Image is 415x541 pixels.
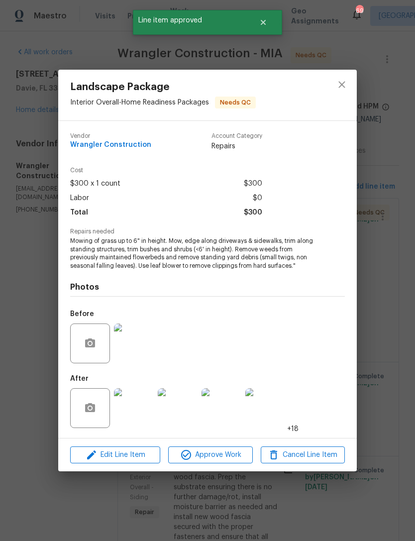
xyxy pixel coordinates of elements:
span: Line item approved [133,10,247,31]
button: Cancel Line Item [261,446,345,464]
span: $300 x 1 count [70,177,120,191]
h5: Before [70,311,94,318]
h4: Photos [70,282,345,292]
span: Landscape Package [70,82,256,93]
span: Interior Overall - Home Readiness Packages [70,99,209,106]
span: Edit Line Item [73,449,157,461]
button: Approve Work [168,446,252,464]
span: Cancel Line Item [264,449,342,461]
span: Wrangler Construction [70,141,151,149]
span: Labor [70,191,89,206]
span: $300 [244,206,262,220]
button: Close [247,12,280,32]
span: Total [70,206,88,220]
span: $0 [253,191,262,206]
span: Needs QC [216,98,255,108]
span: Mowing of grass up to 6" in height. Mow, edge along driveways & sidewalks, trim along standing st... [70,237,317,270]
span: +18 [287,424,299,434]
span: Cost [70,167,262,174]
button: close [330,73,354,97]
span: Approve Work [171,449,249,461]
span: Repairs needed [70,228,345,235]
h5: After [70,375,89,382]
span: Repairs [211,141,262,151]
div: 69 [356,6,363,16]
span: Vendor [70,133,151,139]
button: Edit Line Item [70,446,160,464]
span: $300 [244,177,262,191]
span: Account Category [211,133,262,139]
